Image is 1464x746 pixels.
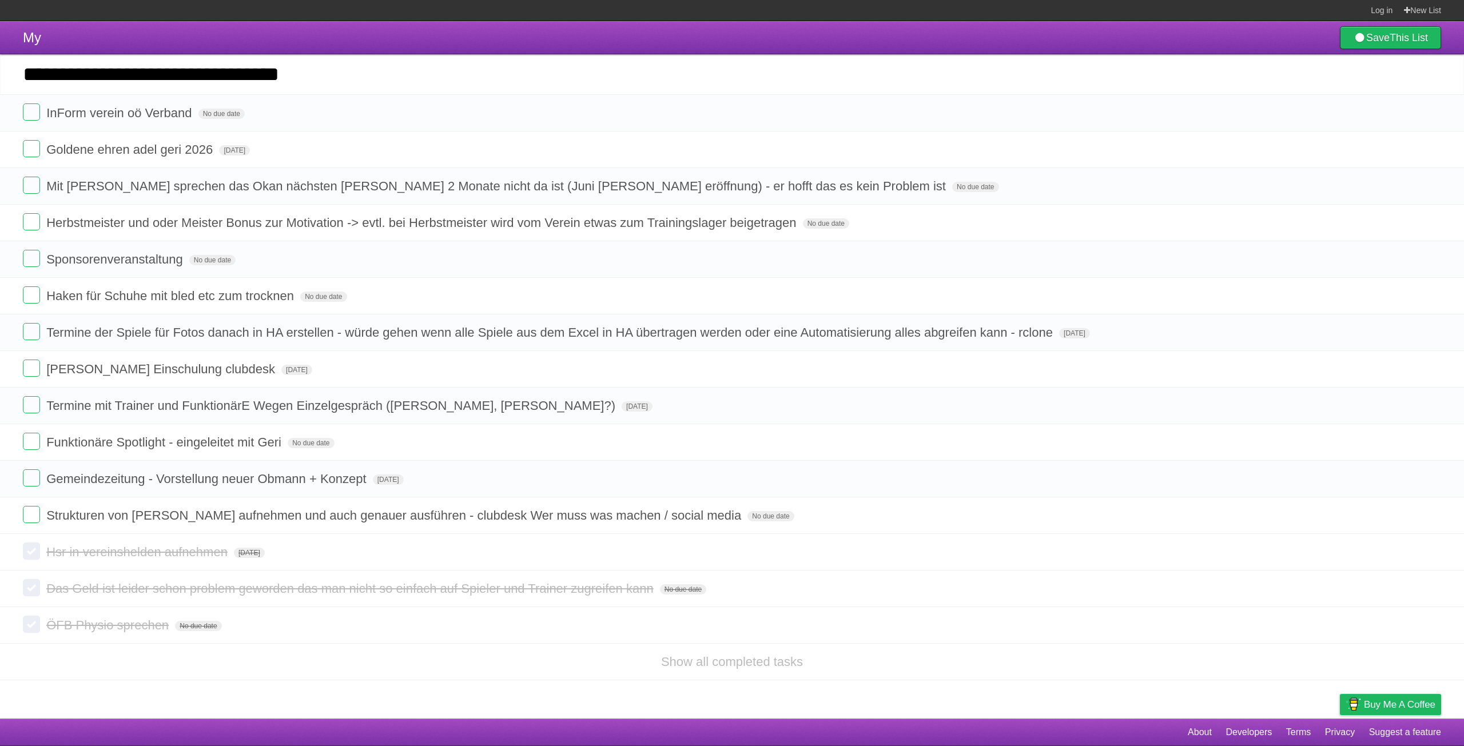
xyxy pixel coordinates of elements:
[23,30,41,45] span: My
[23,213,40,230] label: Done
[803,218,849,229] span: No due date
[46,545,230,559] span: Hsr in vereinshelden aufnehmen
[288,438,334,448] span: No due date
[23,396,40,413] label: Done
[622,401,653,412] span: [DATE]
[46,362,278,376] span: [PERSON_NAME] Einschulung clubdesk
[46,435,284,449] span: Funktionäre Spotlight - eingeleitet mit Geri
[1226,721,1272,743] a: Developers
[175,621,221,631] span: No due date
[46,216,799,230] span: Herbstmeister und oder Meister Bonus zur Motivation -> evtl. bei Herbstmeister wird vom Verein et...
[46,508,744,522] span: Strukturen von [PERSON_NAME] aufnehmen und auch genauer ausführen - clubdesk Wer muss was machen ...
[46,106,194,120] span: InForm verein oö Verband
[46,289,297,303] span: Haken für Schuhe mit bled etc zum trocknen
[1059,328,1090,338] span: [DATE]
[1340,26,1441,49] a: SaveThis List
[23,506,40,523] label: Done
[189,255,236,265] span: No due date
[1369,721,1441,743] a: Suggest a feature
[46,581,657,596] span: Das Geld ist leider schon problem geworden das man nicht so einfach auf Spieler und Trainer zugre...
[23,616,40,633] label: Done
[747,511,794,521] span: No due date
[23,103,40,121] label: Done
[46,618,172,632] span: ÖFB Physio sprechen
[23,469,40,486] label: Done
[46,398,618,413] span: Termine mit Trainer und FunktionärE Wegen Einzelgespräch ([PERSON_NAME], [PERSON_NAME]?)
[23,323,40,340] label: Done
[1390,32,1428,43] b: This List
[46,179,949,193] span: Mit [PERSON_NAME] sprechen das Okan nächsten [PERSON_NAME] 2 Monate nicht da ist (Juni [PERSON_NA...
[46,142,216,157] span: Goldene ehren adel geri 2026
[46,472,369,486] span: Gemeindezeitung - Vorstellung neuer Obmann + Konzept
[23,542,40,560] label: Done
[660,584,706,595] span: No due date
[219,145,250,155] span: [DATE]
[23,177,40,194] label: Done
[300,292,347,302] span: No due date
[46,252,186,266] span: Sponsorenveranstaltung
[1346,695,1361,714] img: Buy me a coffee
[1286,721,1311,743] a: Terms
[46,325,1056,340] span: Termine der Spiele für Fotos danach in HA erstellen - würde gehen wenn alle Spiele aus dem Excel ...
[1188,721,1212,743] a: About
[23,250,40,267] label: Done
[1325,721,1355,743] a: Privacy
[198,109,245,119] span: No due date
[661,655,803,669] a: Show all completed tasks
[23,433,40,450] label: Done
[23,286,40,304] label: Done
[373,474,404,485] span: [DATE]
[281,365,312,375] span: [DATE]
[23,360,40,377] label: Done
[1340,694,1441,715] a: Buy me a coffee
[23,140,40,157] label: Done
[234,548,265,558] span: [DATE]
[1364,695,1435,715] span: Buy me a coffee
[952,182,998,192] span: No due date
[23,579,40,596] label: Done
